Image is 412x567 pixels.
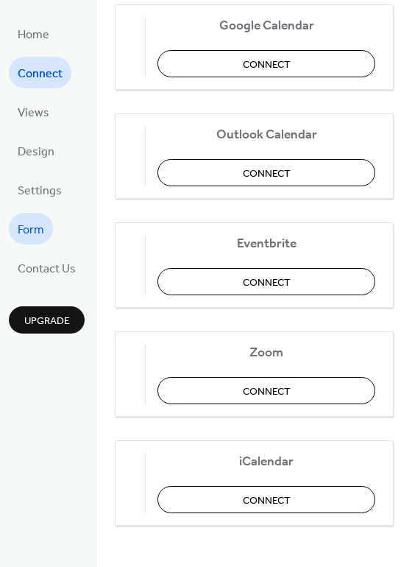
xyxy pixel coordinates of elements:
[18,24,49,46] span: Home
[243,275,291,290] span: Connect
[157,486,375,513] button: Connect
[243,384,291,399] span: Connect
[157,50,375,77] button: Connect
[18,102,49,124] span: Views
[9,135,63,166] a: Design
[9,57,71,88] a: Connect
[9,252,85,283] a: Contact Us
[157,345,375,360] span: Zoom
[157,18,375,33] span: Google Calendar
[243,57,291,72] span: Connect
[9,18,58,49] a: Home
[18,141,54,163] span: Design
[9,96,58,127] a: Views
[157,377,375,404] button: Connect
[9,306,85,334] button: Upgrade
[157,127,375,142] span: Outlook Calendar
[157,268,375,295] button: Connect
[9,174,71,205] a: Settings
[157,454,375,469] span: iCalendar
[157,159,375,186] button: Connect
[18,63,63,85] span: Connect
[9,213,53,244] a: Form
[18,219,44,242] span: Form
[243,493,291,508] span: Connect
[24,314,70,329] span: Upgrade
[18,180,62,202] span: Settings
[157,236,375,251] span: Eventbrite
[18,258,76,281] span: Contact Us
[243,166,291,181] span: Connect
